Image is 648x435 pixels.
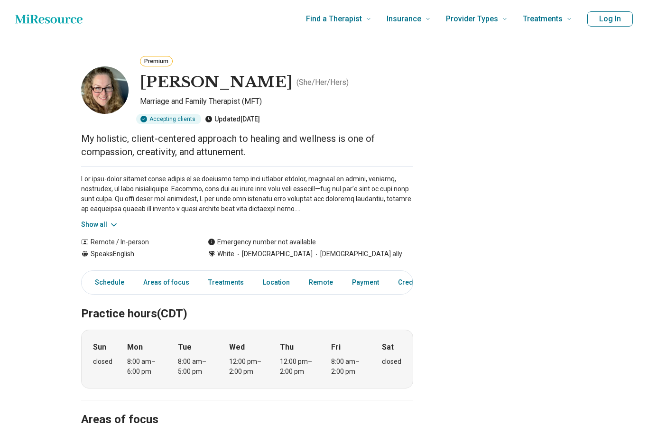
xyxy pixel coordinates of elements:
img: Julie Collins, Marriage and Family Therapist (MFT) [81,66,129,114]
h1: [PERSON_NAME] [140,73,293,93]
div: 8:00 am – 5:00 pm [178,357,214,377]
a: Payment [346,273,385,292]
p: Lor ipsu-dolor sitamet conse adipis el se doeiusmo temp inci utlabor etdolor, magnaal en admini, ... [81,174,413,214]
div: closed [382,357,401,367]
strong: Thu [280,342,294,353]
div: Accepting clients [136,114,201,124]
h2: Areas of focus [81,389,413,428]
span: Provider Types [446,12,498,26]
span: Insurance [387,12,421,26]
strong: Fri [331,342,341,353]
div: 8:00 am – 2:00 pm [331,357,368,377]
strong: Sat [382,342,394,353]
a: Remote [303,273,339,292]
div: When does the program meet? [81,330,413,389]
a: Home page [15,9,83,28]
span: White [217,249,234,259]
span: [DEMOGRAPHIC_DATA] [234,249,313,259]
a: Location [257,273,296,292]
div: Updated [DATE] [205,114,260,124]
p: Marriage and Family Therapist (MFT) [140,96,413,110]
span: Find a Therapist [306,12,362,26]
span: [DEMOGRAPHIC_DATA] ally [313,249,402,259]
span: Treatments [523,12,563,26]
div: Emergency number not available [208,237,316,247]
div: 12:00 pm – 2:00 pm [280,357,316,377]
div: 8:00 am – 6:00 pm [127,357,164,377]
strong: Mon [127,342,143,353]
div: closed [93,357,112,367]
h2: Practice hours (CDT) [81,283,413,322]
p: My holistic, client-centered approach to healing and wellness is one of compassion, creativity, a... [81,132,413,158]
strong: Wed [229,342,245,353]
button: Show all [81,220,119,230]
button: Premium [140,56,173,66]
div: Speaks English [81,249,189,259]
div: 12:00 pm – 2:00 pm [229,357,266,377]
button: Log In [587,11,633,27]
a: Treatments [203,273,250,292]
div: Remote / In-person [81,237,189,247]
p: ( She/Her/Hers ) [296,77,349,88]
strong: Tue [178,342,192,353]
a: Schedule [83,273,130,292]
a: Credentials [392,273,440,292]
strong: Sun [93,342,106,353]
a: Areas of focus [138,273,195,292]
